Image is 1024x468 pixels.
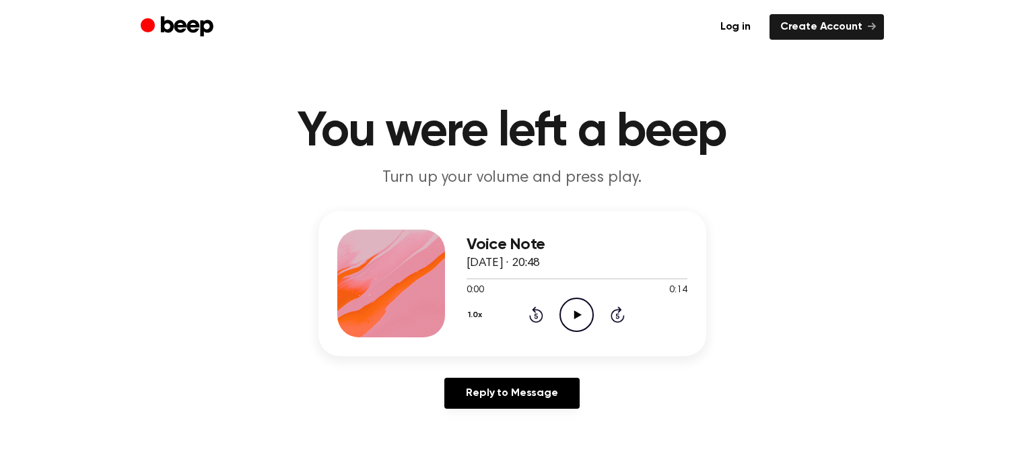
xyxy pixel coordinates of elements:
a: Reply to Message [444,378,579,409]
span: [DATE] · 20:48 [467,257,541,269]
p: Turn up your volume and press play. [254,167,771,189]
h1: You were left a beep [168,108,857,156]
span: 0:00 [467,283,484,298]
a: Beep [141,14,217,40]
a: Create Account [770,14,884,40]
a: Log in [710,14,761,40]
span: 0:14 [669,283,687,298]
button: 1.0x [467,304,487,327]
h3: Voice Note [467,236,687,254]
